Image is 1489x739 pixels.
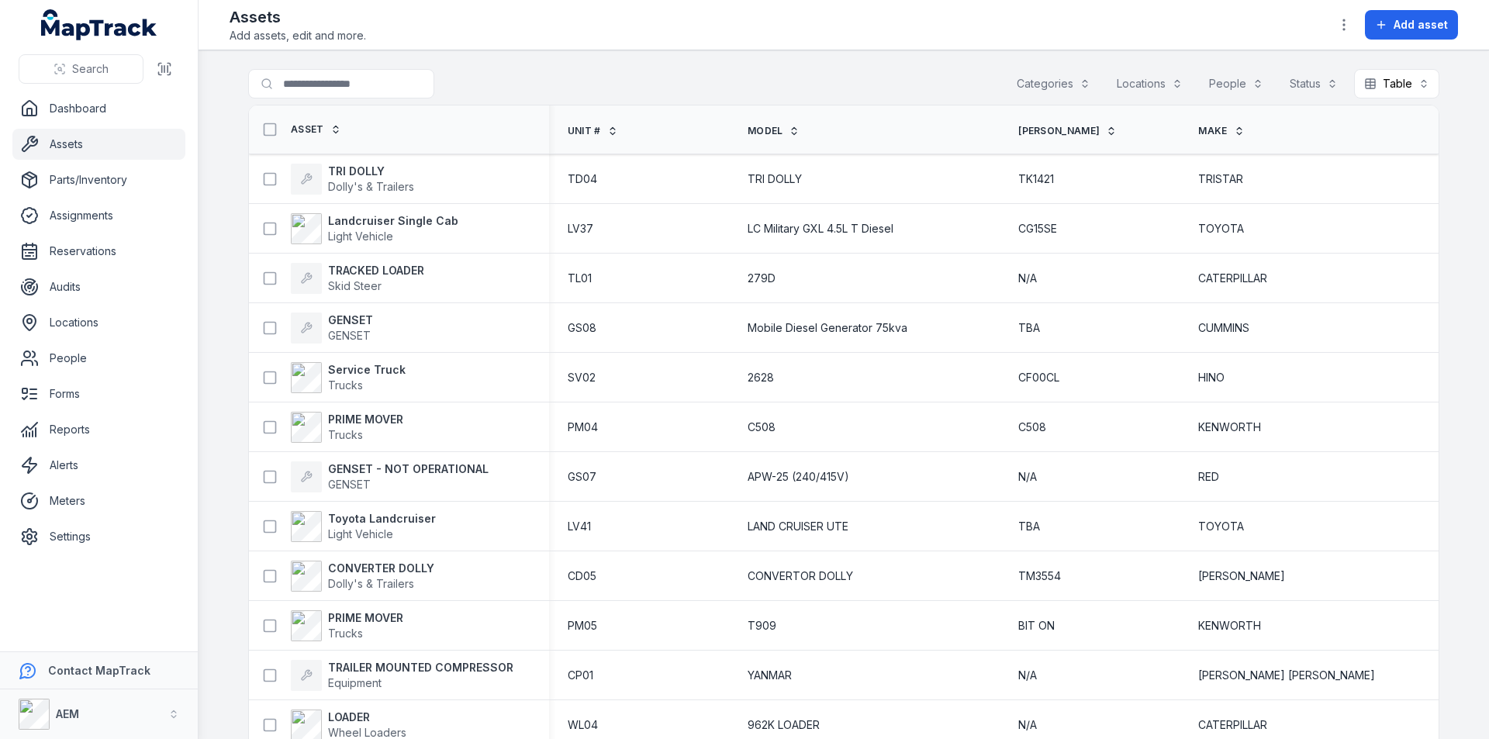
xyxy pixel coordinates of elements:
a: CONVERTER DOLLYDolly's & Trailers [291,561,434,592]
button: People [1199,69,1273,98]
span: 2628 [748,370,774,385]
span: Light Vehicle [328,527,393,540]
button: Status [1280,69,1348,98]
a: Dashboard [12,93,185,124]
a: TRAILER MOUNTED COMPRESSOREquipment [291,660,513,691]
span: LC Military GXL 4.5L T Diesel [748,221,893,237]
span: Model [748,125,783,137]
a: Meters [12,485,185,516]
span: 962K LOADER [748,717,820,733]
span: N/A [1018,271,1037,286]
button: Table [1354,69,1439,98]
span: TL01 [568,271,592,286]
span: CG15SE [1018,221,1057,237]
span: Asset [291,123,324,136]
span: TK1421 [1018,171,1054,187]
span: KENWORTH [1198,420,1261,435]
a: MapTrack [41,9,157,40]
span: BIT ON [1018,618,1055,634]
span: KENWORTH [1198,618,1261,634]
strong: Service Truck [328,362,406,378]
button: Search [19,54,143,84]
span: [PERSON_NAME] [PERSON_NAME] [1198,668,1375,683]
strong: Toyota Landcruiser [328,511,436,527]
span: SV02 [568,370,596,385]
span: Trucks [328,378,363,392]
strong: PRIME MOVER [328,412,403,427]
strong: GENSET [328,313,373,328]
a: GENSETGENSET [291,313,373,344]
a: Toyota LandcruiserLight Vehicle [291,511,436,542]
a: Assignments [12,200,185,231]
span: YANMAR [748,668,792,683]
span: HINO [1198,370,1225,385]
span: Light Vehicle [328,230,393,243]
strong: Landcruiser Single Cab [328,213,458,229]
span: TOYOTA [1198,519,1244,534]
a: Alerts [12,450,185,481]
a: Landcruiser Single CabLight Vehicle [291,213,458,244]
a: Forms [12,378,185,409]
span: CF00CL [1018,370,1059,385]
span: GENSET [328,478,371,491]
a: Model [748,125,800,137]
button: Add asset [1365,10,1458,40]
a: PRIME MOVERTrucks [291,610,403,641]
span: TBA [1018,519,1040,534]
strong: AEM [56,707,79,720]
a: Reports [12,414,185,445]
span: TM3554 [1018,568,1061,584]
span: N/A [1018,469,1037,485]
strong: TRACKED LOADER [328,263,424,278]
h2: Assets [230,6,366,28]
span: TOYOTA [1198,221,1244,237]
span: Mobile Diesel Generator 75kva [748,320,907,336]
span: TD04 [568,171,597,187]
strong: PRIME MOVER [328,610,403,626]
a: Unit # [568,125,618,137]
strong: TRAILER MOUNTED COMPRESSOR [328,660,513,675]
span: WL04 [568,717,598,733]
a: Settings [12,521,185,552]
a: [PERSON_NAME] [1018,125,1117,137]
span: CP01 [568,668,593,683]
span: GENSET [328,329,371,342]
span: CATERPILLAR [1198,271,1267,286]
a: Assets [12,129,185,160]
span: Make [1198,125,1227,137]
strong: Contact MapTrack [48,664,150,677]
span: TRISTAR [1198,171,1243,187]
a: Parts/Inventory [12,164,185,195]
span: Dolly's & Trailers [328,577,414,590]
span: Trucks [328,627,363,640]
strong: LOADER [328,710,406,725]
span: GS08 [568,320,596,336]
a: GENSET - NOT OPERATIONALGENSET [291,461,489,492]
span: CATERPILLAR [1198,717,1267,733]
a: Locations [12,307,185,338]
span: PM05 [568,618,597,634]
span: APW-25 (240/415V) [748,469,849,485]
span: CUMMINS [1198,320,1249,336]
span: CD05 [568,568,596,584]
span: GS07 [568,469,596,485]
a: Asset [291,123,341,136]
a: TRI DOLLYDolly's & Trailers [291,164,414,195]
span: C508 [1018,420,1046,435]
strong: TRI DOLLY [328,164,414,179]
span: LV37 [568,221,593,237]
span: 279D [748,271,776,286]
span: Unit # [568,125,601,137]
span: C508 [748,420,776,435]
span: RED [1198,469,1219,485]
a: PRIME MOVERTrucks [291,412,403,443]
a: Service TruckTrucks [291,362,406,393]
span: Trucks [328,428,363,441]
span: N/A [1018,717,1037,733]
span: Add assets, edit and more. [230,28,366,43]
span: TRI DOLLY [748,171,802,187]
span: CONVERTOR DOLLY [748,568,853,584]
strong: GENSET - NOT OPERATIONAL [328,461,489,477]
span: LAND CRUISER UTE [748,519,848,534]
a: People [12,343,185,374]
